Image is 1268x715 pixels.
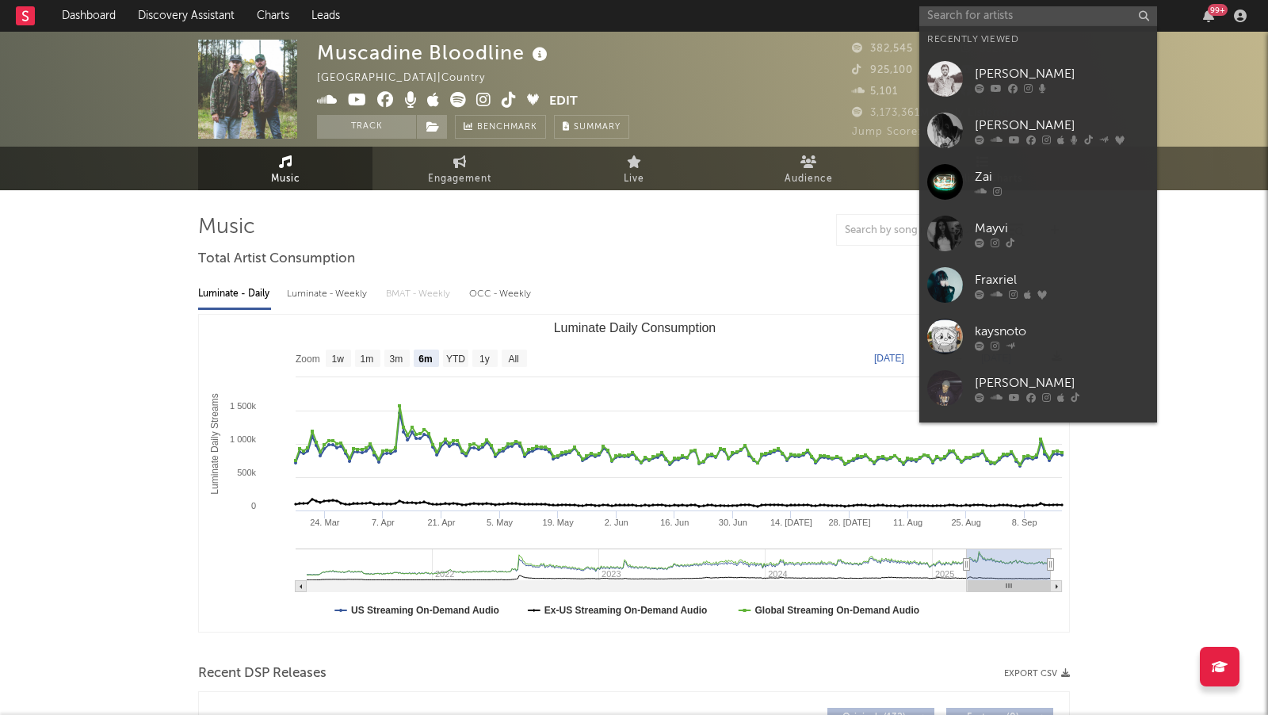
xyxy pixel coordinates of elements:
[544,605,708,616] text: Ex-US Streaming On-Demand Audio
[332,354,345,365] text: 1w
[975,65,1149,84] div: [PERSON_NAME]
[975,168,1149,187] div: Zai
[198,281,271,308] div: Luminate - Daily
[508,354,518,365] text: All
[837,224,1004,237] input: Search by song name or URL
[893,518,922,527] text: 11. Aug
[287,281,370,308] div: Luminate - Weekly
[1203,10,1214,22] button: 99+
[351,605,499,616] text: US Streaming On-Demand Audio
[317,69,503,88] div: [GEOGRAPHIC_DATA] | Country
[487,518,514,527] text: 5. May
[372,518,395,527] text: 7. Apr
[919,105,1157,156] a: [PERSON_NAME]
[975,220,1149,239] div: Mayvi
[919,6,1157,26] input: Search for artists
[209,393,220,494] text: Luminate Daily Streams
[975,271,1149,290] div: Fraxriel
[828,518,870,527] text: 28. [DATE]
[390,354,403,365] text: 3m
[428,170,491,189] span: Engagement
[975,374,1149,393] div: [PERSON_NAME]
[755,605,920,616] text: Global Streaming On-Demand Audio
[547,147,721,190] a: Live
[785,170,833,189] span: Audience
[852,127,946,137] span: Jump Score: 68.4
[1004,669,1070,679] button: Export CSV
[919,259,1157,311] a: Fraxriel
[951,518,980,527] text: 25. Aug
[543,518,575,527] text: 19. May
[549,92,578,112] button: Edit
[852,108,1017,118] span: 3,173,361 Monthly Listeners
[919,208,1157,259] a: Mayvi
[455,115,546,139] a: Benchmark
[660,518,689,527] text: 16. Jun
[554,115,629,139] button: Summary
[1208,4,1228,16] div: 99 +
[199,315,1070,632] svg: Luminate Daily Consumption
[605,518,628,527] text: 2. Jun
[251,501,256,510] text: 0
[919,311,1157,362] a: kaysnoto
[624,170,644,189] span: Live
[296,354,320,365] text: Zoom
[198,664,327,683] span: Recent DSP Releases
[271,170,300,189] span: Music
[418,354,432,365] text: 6m
[1012,518,1037,527] text: 8. Sep
[317,40,552,66] div: Muscadine Bloodline
[770,518,812,527] text: 14. [DATE]
[975,323,1149,342] div: kaysnoto
[554,321,716,335] text: Luminate Daily Consumption
[428,518,456,527] text: 21. Apr
[372,147,547,190] a: Engagement
[852,44,913,54] span: 382,545
[469,281,533,308] div: OCC - Weekly
[361,354,374,365] text: 1m
[230,434,257,444] text: 1 000k
[719,518,747,527] text: 30. Jun
[896,147,1070,190] a: Playlists/Charts
[919,362,1157,414] a: [PERSON_NAME]
[927,30,1149,49] div: Recently Viewed
[852,86,898,97] span: 5,101
[852,65,913,75] span: 925,100
[198,250,355,269] span: Total Artist Consumption
[310,518,340,527] text: 24. Mar
[919,156,1157,208] a: Zai
[477,118,537,137] span: Benchmark
[919,414,1157,477] a: [DEMOGRAPHIC_DATA][PERSON_NAME]
[446,354,465,365] text: YTD
[317,115,416,139] button: Track
[975,422,1149,460] div: [DEMOGRAPHIC_DATA][PERSON_NAME]
[237,468,256,477] text: 500k
[975,117,1149,136] div: [PERSON_NAME]
[919,53,1157,105] a: [PERSON_NAME]
[721,147,896,190] a: Audience
[479,354,490,365] text: 1y
[874,353,904,364] text: [DATE]
[574,123,621,132] span: Summary
[230,401,257,411] text: 1 500k
[198,147,372,190] a: Music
